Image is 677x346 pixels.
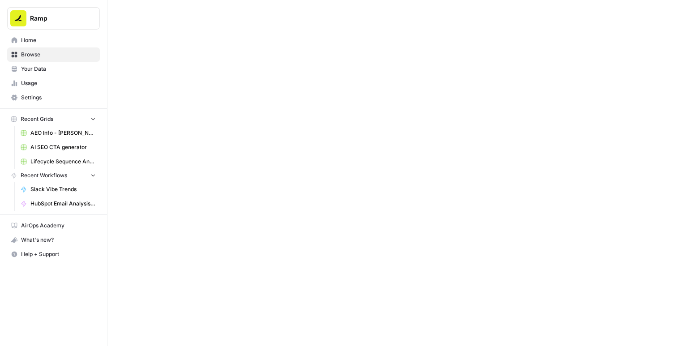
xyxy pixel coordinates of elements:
a: Usage [7,76,100,90]
span: AirOps Academy [21,222,96,230]
div: What's new? [8,233,99,247]
button: Recent Workflows [7,169,100,182]
a: HubSpot Email Analysis Segment [17,196,100,211]
a: AEO Info - [PERSON_NAME] [17,126,100,140]
span: Home [21,36,96,44]
span: Your Data [21,65,96,73]
span: Help + Support [21,250,96,258]
a: Lifecycle Sequence Analysis [17,154,100,169]
a: Settings [7,90,100,105]
a: Your Data [7,62,100,76]
a: AirOps Academy [7,218,100,233]
span: Usage [21,79,96,87]
span: Settings [21,94,96,102]
span: Browse [21,51,96,59]
span: Recent Workflows [21,171,67,179]
span: Ramp [30,14,84,23]
span: Recent Grids [21,115,53,123]
span: AEO Info - [PERSON_NAME] [30,129,96,137]
span: Slack Vibe Trends [30,185,96,193]
a: AI SEO CTA generator [17,140,100,154]
a: Browse [7,47,100,62]
span: Lifecycle Sequence Analysis [30,158,96,166]
a: Slack Vibe Trends [17,182,100,196]
span: HubSpot Email Analysis Segment [30,200,96,208]
button: Workspace: Ramp [7,7,100,30]
button: What's new? [7,233,100,247]
button: Help + Support [7,247,100,261]
img: Ramp Logo [10,10,26,26]
button: Recent Grids [7,112,100,126]
span: AI SEO CTA generator [30,143,96,151]
a: Home [7,33,100,47]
